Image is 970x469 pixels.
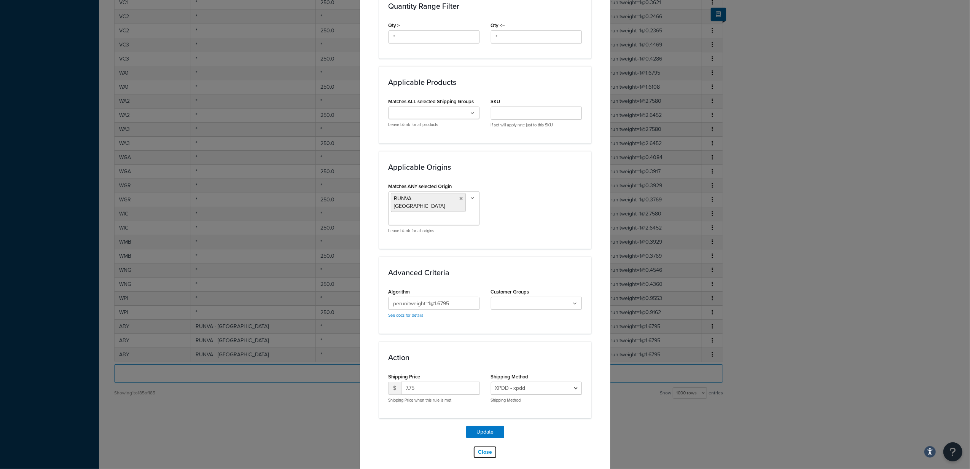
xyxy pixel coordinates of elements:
button: Close [473,446,497,459]
h3: Action [389,353,582,362]
h3: Applicable Products [389,78,582,86]
button: Update [466,426,504,438]
p: Leave blank for all origins [389,228,479,234]
label: Matches ALL selected Shipping Groups [389,99,474,104]
label: Qty > [389,22,400,28]
h3: Advanced Criteria [389,268,582,277]
span: RUNVA - [GEOGRAPHIC_DATA] [394,195,445,210]
label: Matches ANY selected Origin [389,183,452,189]
p: Shipping Method [491,397,582,403]
h3: Quantity Range Filter [389,2,582,10]
h3: Applicable Origins [389,163,582,171]
label: Shipping Method [491,374,529,380]
label: Qty <= [491,22,505,28]
label: SKU [491,99,500,104]
label: Customer Groups [491,289,529,295]
p: Leave blank for all products [389,122,479,128]
label: Algorithm [389,289,410,295]
a: See docs for details [389,312,424,318]
span: $ [389,382,401,395]
label: Shipping Price [389,374,420,380]
p: If set will apply rate just to this SKU [491,122,582,128]
p: Shipping Price when this rule is met [389,397,479,403]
